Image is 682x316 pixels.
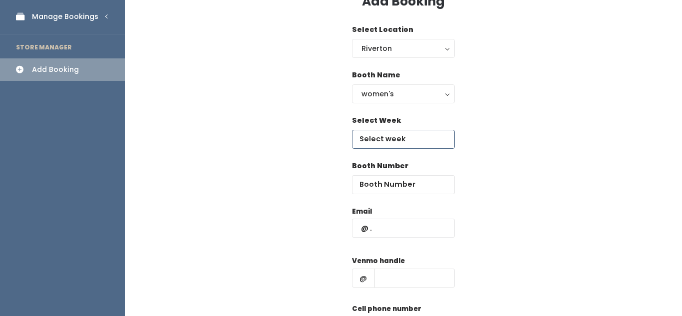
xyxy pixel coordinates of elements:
label: Booth Name [352,70,400,80]
label: Email [352,207,372,217]
label: Venmo handle [352,256,405,266]
label: Cell phone number [352,304,421,314]
button: Riverton [352,39,455,58]
span: @ [352,269,374,288]
label: Booth Number [352,161,408,171]
div: women's [361,88,445,99]
div: Add Booking [32,64,79,75]
label: Select Week [352,115,401,126]
div: Manage Bookings [32,11,98,22]
button: women's [352,84,455,103]
label: Select Location [352,24,413,35]
input: @ . [352,219,455,238]
input: Booth Number [352,175,455,194]
input: Select week [352,130,455,149]
div: Riverton [361,43,445,54]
